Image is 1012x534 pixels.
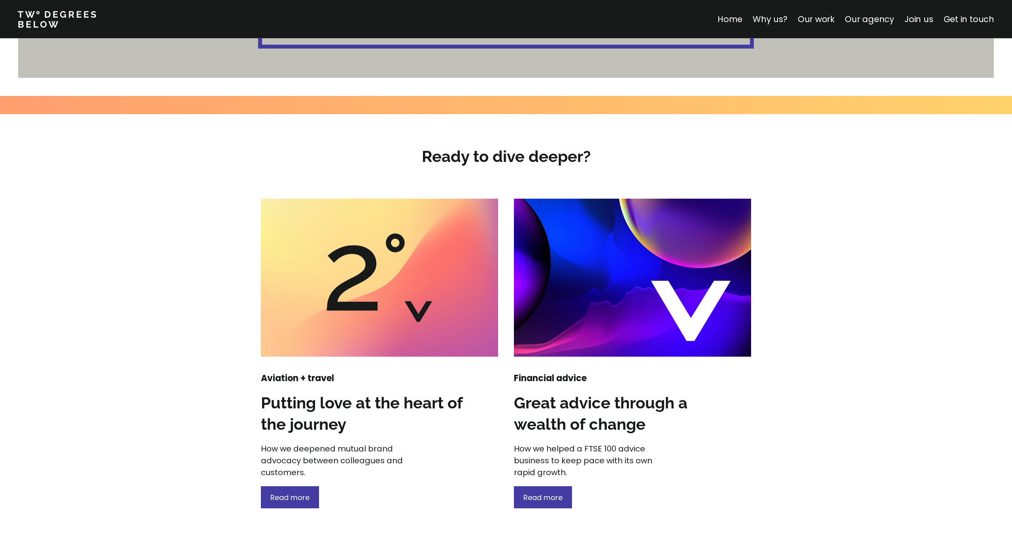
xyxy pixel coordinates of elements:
[261,392,463,435] h3: Putting love at the heart of the journey
[261,372,415,384] h4: Aviation + travel
[514,199,751,508] a: Financial adviceGreat advice through a wealth of changeHow we helped a FTSE 100 advice business t...
[904,13,933,25] a: Join us
[514,392,716,435] h3: Great advice through a wealth of change
[944,13,994,25] a: Get in touch
[422,146,591,167] h3: Ready to dive deeper?
[261,443,415,478] p: How we deepened mutual brand advocacy between colleagues and customers.
[845,13,894,25] a: Our agency
[753,13,787,25] a: Why us?
[270,493,310,502] span: Read more
[523,493,563,502] span: Read more
[514,372,668,384] h4: Financial advice
[261,199,498,508] a: Aviation + travelPutting love at the heart of the journeyHow we deepened mutual brand advocacy be...
[717,13,742,25] a: Home
[514,443,668,478] p: How we helped a FTSE 100 advice business to keep pace with its own rapid growth.
[798,13,835,25] a: Our work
